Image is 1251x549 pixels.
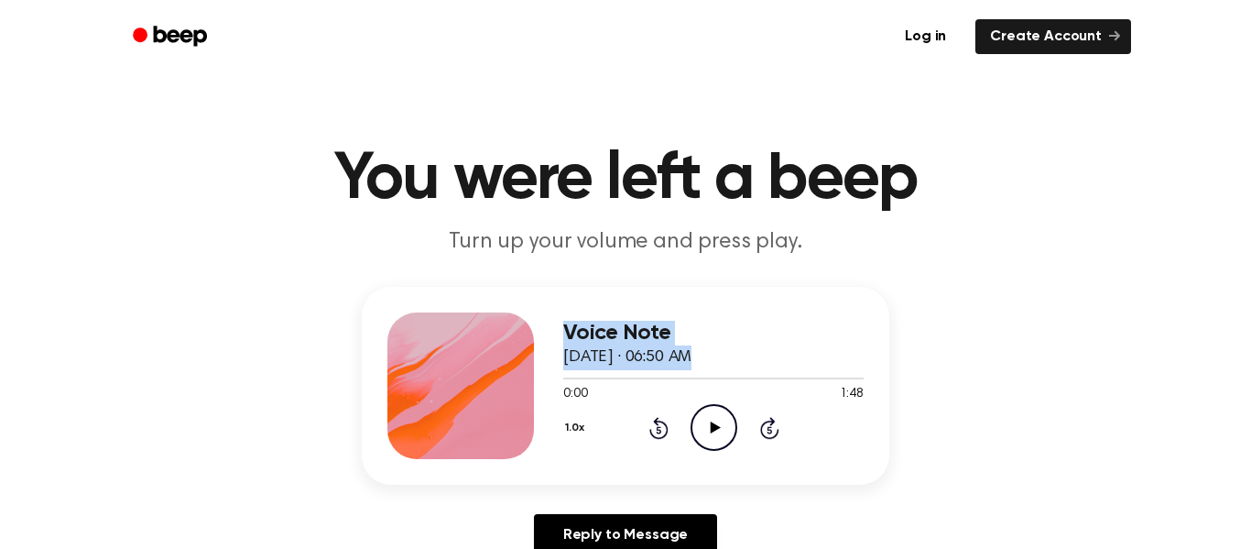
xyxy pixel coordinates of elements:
h3: Voice Note [563,321,864,346]
span: 0:00 [563,385,587,404]
span: [DATE] · 06:50 AM [563,349,691,366]
button: 1.0x [563,412,591,444]
a: Log in [887,16,964,58]
span: 1:48 [840,385,864,404]
p: Turn up your volume and press play. [274,227,977,258]
h1: You were left a beep [157,147,1094,213]
a: Beep [120,19,223,55]
a: Create Account [975,19,1131,54]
